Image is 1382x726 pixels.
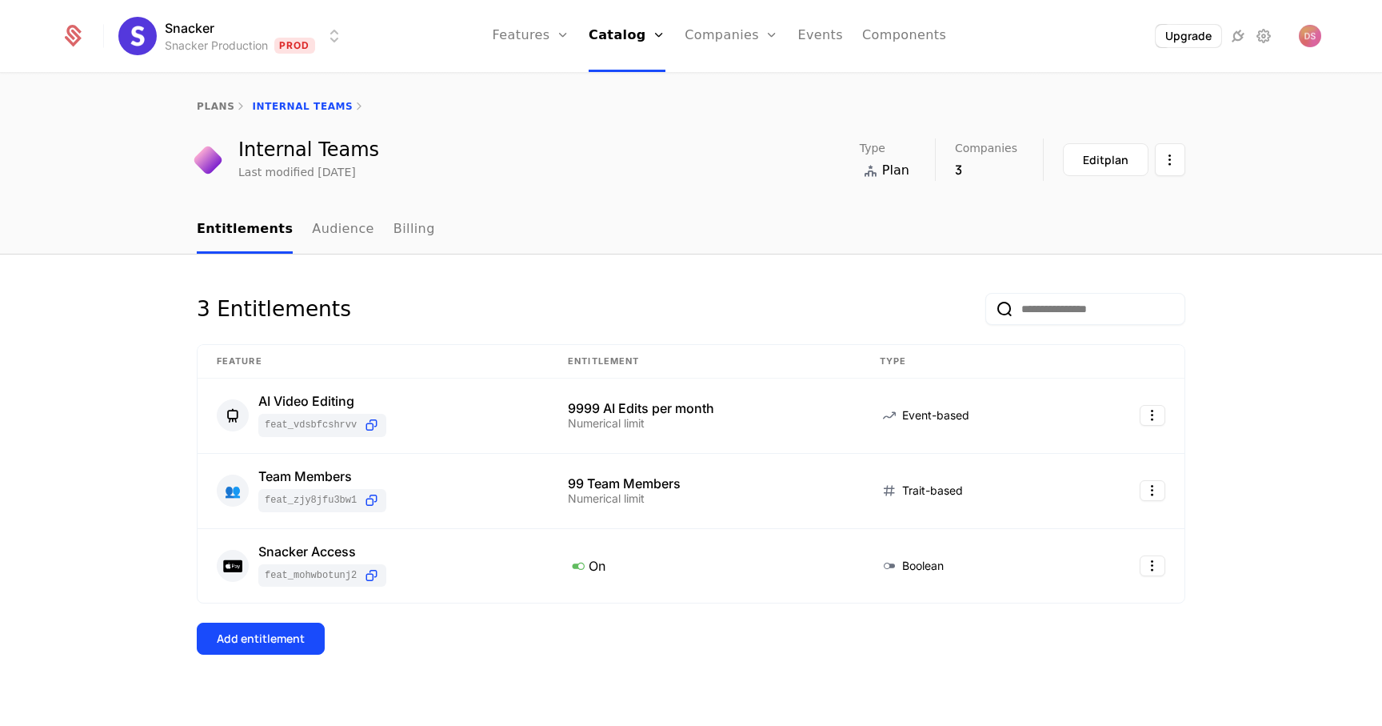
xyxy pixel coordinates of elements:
span: Companies [955,142,1017,154]
div: Snacker Production [165,38,268,54]
span: Plan [882,161,909,180]
nav: Main [197,207,1185,254]
div: 9999 AI Edits per month [568,402,841,415]
a: Audience [312,207,374,254]
div: Numerical limit [568,418,841,429]
div: Internal Teams [238,140,379,159]
div: 👥 [217,475,249,507]
span: Boolean [902,558,944,574]
div: 99 Team Members [568,477,841,490]
span: feat_ZJY8jfu3BW1 [265,494,357,507]
button: Select action [1155,143,1185,176]
th: Feature [198,345,549,379]
th: Entitlement [549,345,861,379]
a: plans [197,101,234,112]
button: Editplan [1063,143,1148,176]
button: Upgrade [1156,25,1221,47]
div: Snacker Access [258,545,386,558]
span: Type [860,142,885,154]
a: Settings [1254,26,1273,46]
div: Team Members [258,470,386,483]
span: Snacker [165,18,214,38]
div: Numerical limit [568,493,841,504]
button: Select action [1140,405,1165,426]
span: Event-based [902,407,969,423]
div: 3 Entitlements [197,293,351,325]
img: Snacker [118,17,157,55]
div: Edit plan [1083,152,1128,168]
button: Open user button [1299,25,1321,47]
div: 3 [955,160,1017,179]
a: Integrations [1228,26,1248,46]
span: feat_MohwboTUnJ2 [265,569,357,582]
button: Add entitlement [197,623,325,655]
span: Prod [274,38,315,54]
img: Doug Silkstone [1299,25,1321,47]
a: Entitlements [197,207,293,254]
div: AI Video Editing [258,395,386,407]
ul: Choose Sub Page [197,207,435,254]
div: On [568,556,841,576]
button: Select environment [123,18,344,54]
span: feat_VdsBfcshrvV [265,419,357,431]
span: Trait-based [902,483,963,499]
a: Billing [393,207,435,254]
div: Last modified [DATE] [238,164,356,180]
div: Add entitlement [217,631,305,647]
button: Select action [1140,556,1165,576]
th: Type [861,345,1076,379]
button: Select action [1140,480,1165,501]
